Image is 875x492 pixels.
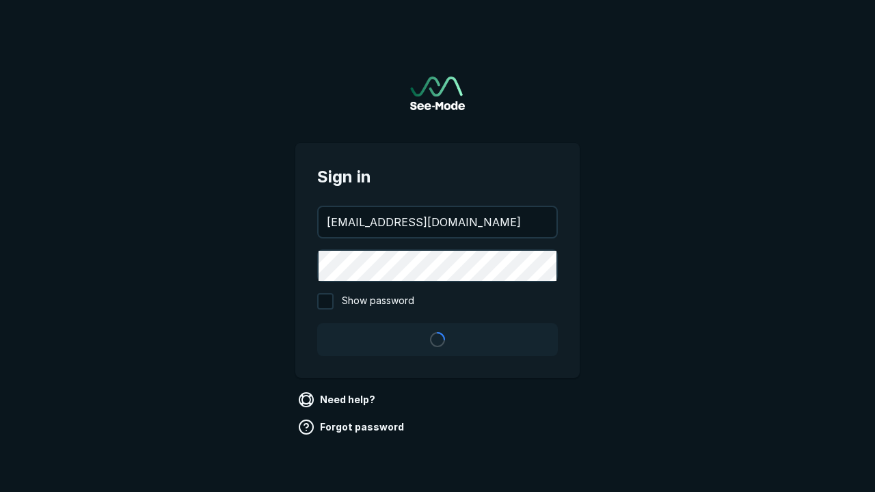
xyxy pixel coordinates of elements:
input: your@email.com [319,207,556,237]
img: See-Mode Logo [410,77,465,110]
a: Forgot password [295,416,409,438]
span: Sign in [317,165,558,189]
a: Need help? [295,389,381,411]
span: Show password [342,293,414,310]
a: Go to sign in [410,77,465,110]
